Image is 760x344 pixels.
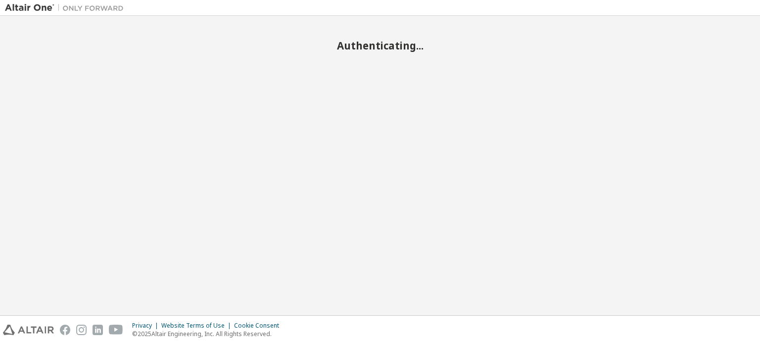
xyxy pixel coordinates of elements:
[5,39,755,52] h2: Authenticating...
[60,325,70,335] img: facebook.svg
[5,3,129,13] img: Altair One
[132,322,161,330] div: Privacy
[132,330,285,338] p: © 2025 Altair Engineering, Inc. All Rights Reserved.
[161,322,234,330] div: Website Terms of Use
[234,322,285,330] div: Cookie Consent
[93,325,103,335] img: linkedin.svg
[109,325,123,335] img: youtube.svg
[76,325,87,335] img: instagram.svg
[3,325,54,335] img: altair_logo.svg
